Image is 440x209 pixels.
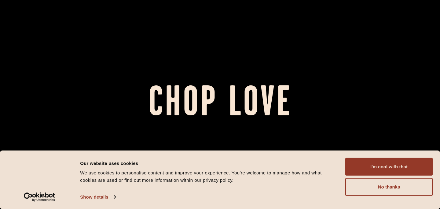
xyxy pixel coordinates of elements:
a: Show details [80,192,116,202]
button: I'm cool with that [345,158,433,176]
div: We use cookies to personalise content and improve your experience. You're welcome to manage how a... [80,169,338,184]
a: Usercentrics Cookiebot - opens in a new window [13,192,66,202]
button: No thanks [345,178,433,196]
div: Our website uses cookies [80,159,338,167]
